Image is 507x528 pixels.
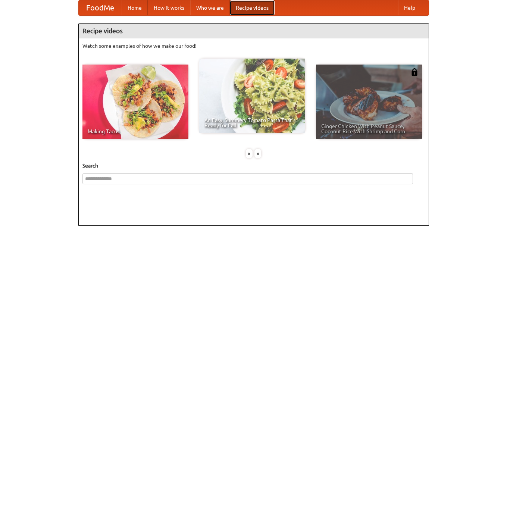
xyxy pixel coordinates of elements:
h5: Search [82,162,425,169]
a: Making Tacos [82,65,188,139]
span: An Easy, Summery Tomato Pasta That's Ready for Fall [204,118,300,128]
a: Who we are [190,0,230,15]
span: Making Tacos [88,129,183,134]
a: How it works [148,0,190,15]
h4: Recipe videos [79,24,429,38]
div: » [254,149,261,158]
a: FoodMe [79,0,122,15]
div: « [246,149,253,158]
a: An Easy, Summery Tomato Pasta That's Ready for Fall [199,59,305,133]
p: Watch some examples of how we make our food! [82,42,425,50]
img: 483408.png [411,68,418,76]
a: Home [122,0,148,15]
a: Recipe videos [230,0,275,15]
a: Help [398,0,421,15]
